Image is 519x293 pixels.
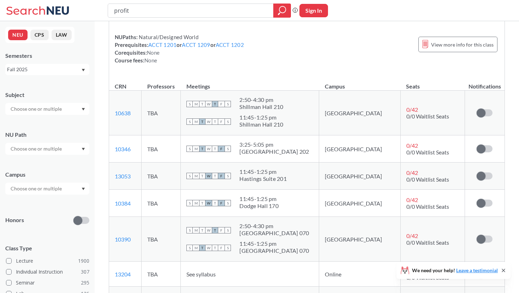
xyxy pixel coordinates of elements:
label: Individual Instruction [6,267,89,276]
th: Meetings [181,75,319,91]
span: 0/0 Waitlist Seats [406,149,449,155]
span: 0/0 Waitlist Seats [406,239,449,246]
svg: magnifying glass [278,6,286,16]
span: W [205,245,212,251]
span: T [212,173,218,179]
input: Choose one or multiple [7,184,66,193]
a: 10384 [115,200,131,207]
span: 0 / 42 [406,142,418,149]
span: S [225,118,231,125]
p: Honors [5,216,24,224]
span: T [199,200,205,206]
a: Leave a testimonial [456,267,498,273]
span: F [218,146,225,152]
span: T [199,227,205,233]
div: 11:45 - 1:25 pm [239,168,287,175]
a: 10390 [115,236,131,243]
td: [GEOGRAPHIC_DATA] [319,163,401,190]
div: Dropdown arrow [5,143,89,155]
th: Campus [319,75,401,91]
div: 11:45 - 1:25 pm [239,114,283,121]
td: TBA [142,217,181,262]
td: TBA [142,163,181,190]
td: [GEOGRAPHIC_DATA] [319,91,401,135]
div: Campus [5,171,89,178]
div: Shillman Hall 210 [239,121,283,128]
span: We need your help! [412,268,498,273]
span: 0 / 42 [406,106,418,113]
span: T [212,118,218,125]
span: T [212,101,218,107]
span: S [225,245,231,251]
svg: Dropdown arrow [82,108,85,111]
span: F [218,227,225,233]
span: 0/0 Waitlist Seats [406,113,449,120]
span: S [186,173,193,179]
a: 13204 [115,271,131,277]
span: S [186,146,193,152]
span: 0/0 Waitlist Seats [406,176,449,183]
span: 0 / 42 [406,169,418,176]
input: Choose one or multiple [7,145,66,153]
td: [GEOGRAPHIC_DATA] [319,217,401,262]
span: S [186,101,193,107]
span: S [225,227,231,233]
div: Dodge Hall 170 [239,202,279,209]
td: TBA [142,135,181,163]
span: 0 / 42 [406,232,418,239]
span: W [205,118,212,125]
a: 10638 [115,110,131,116]
div: Dropdown arrow [5,183,89,195]
span: F [218,101,225,107]
div: [GEOGRAPHIC_DATA] 202 [239,148,309,155]
a: 10346 [115,146,131,152]
div: [GEOGRAPHIC_DATA] 070 [239,230,309,237]
span: T [199,146,205,152]
span: S [186,118,193,125]
span: S [186,245,193,251]
span: 0/0 Waitlist Seats [406,203,449,210]
span: 307 [81,268,89,276]
span: W [205,101,212,107]
span: S [186,227,193,233]
div: 2:50 - 4:30 pm [239,222,309,230]
span: T [199,245,205,251]
th: Notifications [465,75,505,91]
span: View more info for this class [431,40,494,49]
div: Subject [5,91,89,99]
span: T [212,200,218,206]
span: None [147,49,160,56]
span: F [218,245,225,251]
span: Natural/Designed World [138,34,198,40]
span: W [205,200,212,206]
span: T [212,146,218,152]
td: Online [319,262,401,287]
input: Choose one or multiple [7,105,66,113]
td: [GEOGRAPHIC_DATA] [319,135,401,163]
div: Shillman Hall 210 [239,103,283,110]
td: TBA [142,262,181,287]
th: Seats [400,75,465,91]
span: M [193,101,199,107]
span: S [186,200,193,206]
div: CRN [115,83,126,90]
span: F [218,200,225,206]
span: S [225,101,231,107]
div: Fall 2025 [7,66,81,73]
svg: Dropdown arrow [82,188,85,190]
button: NEU [8,30,28,40]
span: T [199,118,205,125]
div: Dropdown arrow [5,103,89,115]
th: Professors [142,75,181,91]
span: T [212,245,218,251]
span: W [205,146,212,152]
a: ACCT 1202 [216,42,244,48]
input: Class, professor, course number, "phrase" [113,5,268,17]
span: 0 / 42 [406,196,418,203]
a: 13053 [115,173,131,179]
div: NU Path [5,131,89,139]
td: [GEOGRAPHIC_DATA] [319,190,401,217]
span: W [205,173,212,179]
span: S [225,200,231,206]
div: Fall 2025Dropdown arrow [5,64,89,75]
